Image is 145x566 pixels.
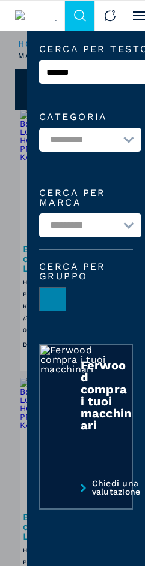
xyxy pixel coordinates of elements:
img: Ferwood [15,10,64,21]
label: Cerca per marca [39,188,141,207]
img: image [40,288,66,312]
img: Search [74,10,86,22]
img: Contact us [104,10,116,22]
a: Chiedi una valutazione [39,479,133,510]
label: Categoria [39,112,141,122]
div: Ferwood compra i tuoi macchinari [81,359,133,431]
span: Cerca per Gruppo [39,262,133,281]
